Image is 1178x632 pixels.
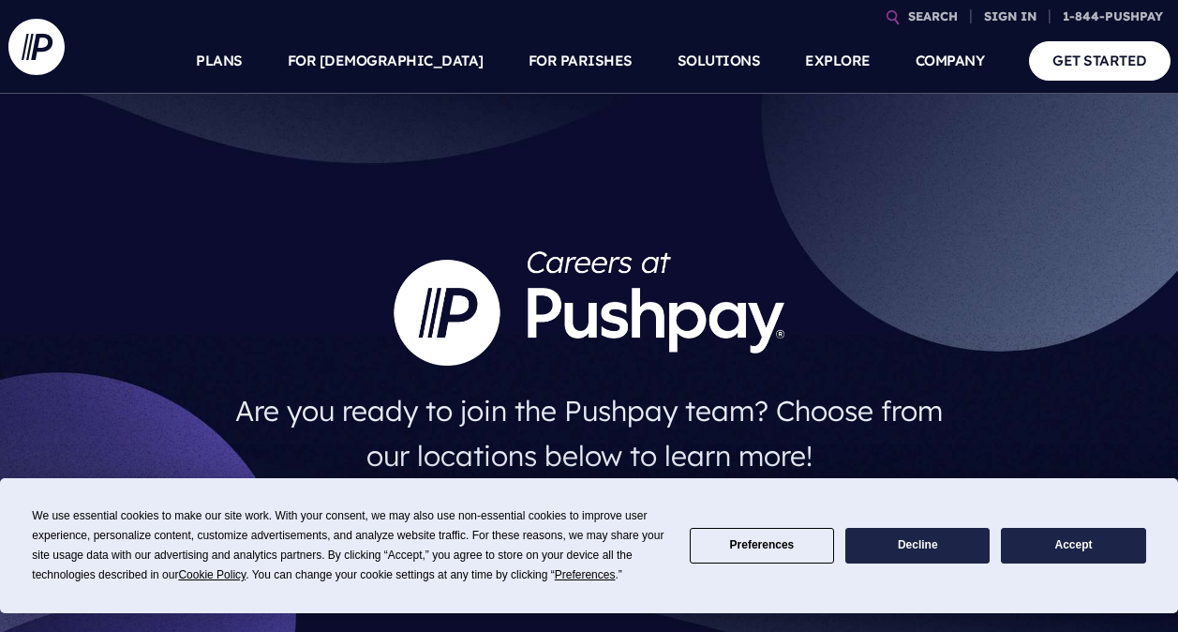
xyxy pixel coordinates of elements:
a: GET STARTED [1029,41,1171,80]
a: FOR [DEMOGRAPHIC_DATA] [288,28,484,94]
a: SOLUTIONS [678,28,761,94]
a: EXPLORE [805,28,871,94]
button: Preferences [690,528,834,564]
button: Accept [1001,528,1145,564]
div: We use essential cookies to make our site work. With your consent, we may also use non-essential ... [32,506,666,585]
a: PLANS [196,28,243,94]
h4: Are you ready to join the Pushpay team? Choose from our locations below to learn more! [216,381,962,486]
a: FOR PARISHES [529,28,633,94]
span: Preferences [555,568,616,581]
span: Cookie Policy [178,568,246,581]
a: COMPANY [916,28,985,94]
button: Decline [845,528,990,564]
